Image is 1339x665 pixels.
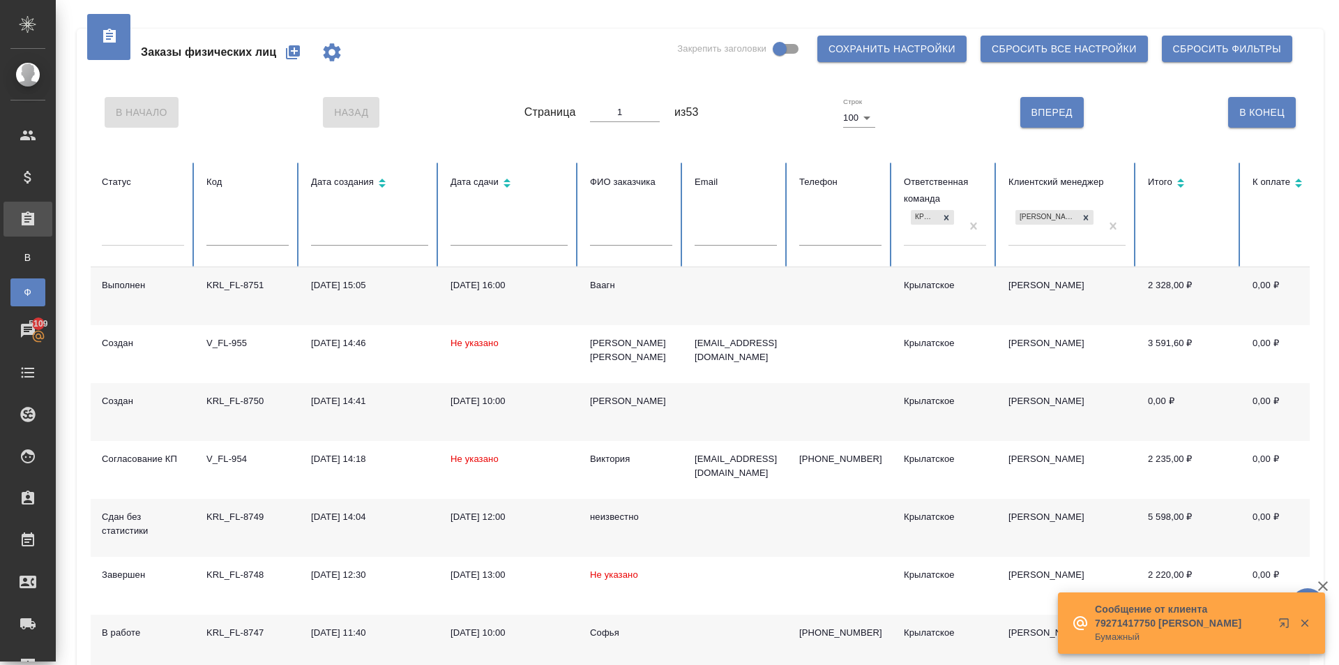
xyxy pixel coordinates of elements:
[590,174,672,190] div: ФИО заказчика
[102,452,184,466] div: Согласование КП
[451,626,568,640] div: [DATE] 10:00
[829,40,955,58] span: Сохранить настройки
[206,278,289,292] div: KRL_FL-8751
[1031,104,1073,121] span: Вперед
[997,499,1137,557] td: [PERSON_NAME]
[1290,588,1325,623] button: 🙏
[276,36,310,69] button: Создать
[799,626,882,640] p: [PHONE_NUMBER]
[1020,97,1084,128] button: Вперед
[311,568,428,582] div: [DATE] 12:30
[311,278,428,292] div: [DATE] 15:05
[904,452,986,466] div: Крылатское
[1137,441,1241,499] td: 2 235,00 ₽
[102,510,184,538] div: Сдан без статистики
[674,104,699,121] span: из 53
[997,267,1137,325] td: [PERSON_NAME]
[206,336,289,350] div: V_FL-955
[904,394,986,408] div: Крылатское
[1148,174,1230,194] div: Сортировка
[206,568,289,582] div: KRL_FL-8748
[206,510,289,524] div: KRL_FL-8749
[451,510,568,524] div: [DATE] 12:00
[817,36,967,62] button: Сохранить настройки
[997,325,1137,383] td: [PERSON_NAME]
[451,174,568,194] div: Сортировка
[311,626,428,640] div: [DATE] 11:40
[1162,36,1292,62] button: Сбросить фильтры
[451,568,568,582] div: [DATE] 13:00
[1290,617,1319,629] button: Закрыть
[677,42,766,56] span: Закрепить заголовки
[590,626,672,640] div: Софья
[590,394,672,408] div: [PERSON_NAME]
[17,251,38,264] span: В
[206,452,289,466] div: V_FL-954
[141,44,276,61] span: Заказы физических лиц
[17,285,38,299] span: Ф
[590,452,672,466] div: Виктория
[911,210,939,225] div: Крылатское
[1137,557,1241,615] td: 2 220,00 ₽
[1253,174,1335,194] div: Сортировка
[904,174,986,207] div: Ответственная команда
[904,510,986,524] div: Крылатское
[102,174,184,190] div: Статус
[311,510,428,524] div: [DATE] 14:04
[1095,602,1269,630] p: Сообщение от клиента 79271417750 [PERSON_NAME]
[206,626,289,640] div: KRL_FL-8747
[904,336,986,350] div: Крылатское
[451,278,568,292] div: [DATE] 16:00
[695,174,777,190] div: Email
[102,336,184,350] div: Создан
[1137,499,1241,557] td: 5 598,00 ₽
[799,174,882,190] div: Телефон
[1095,630,1269,644] p: Бумажный
[1137,383,1241,441] td: 0,00 ₽
[3,313,52,348] a: 5109
[10,278,45,306] a: Ф
[904,278,986,292] div: Крылатское
[1015,210,1078,225] div: [PERSON_NAME]
[1239,104,1285,121] span: В Конец
[1228,97,1296,128] button: В Конец
[590,336,672,364] div: [PERSON_NAME] [PERSON_NAME]
[311,174,428,194] div: Сортировка
[311,394,428,408] div: [DATE] 14:41
[451,394,568,408] div: [DATE] 10:00
[1137,267,1241,325] td: 2 328,00 ₽
[799,452,882,466] p: [PHONE_NUMBER]
[904,626,986,640] div: Крылатское
[451,454,499,464] span: Не указано
[102,394,184,408] div: Создан
[20,317,56,331] span: 5109
[102,626,184,640] div: В работе
[206,394,289,408] div: KRL_FL-8750
[695,336,777,364] p: [EMAIL_ADDRESS][DOMAIN_NAME]
[695,452,777,480] p: [EMAIL_ADDRESS][DOMAIN_NAME]
[524,104,576,121] span: Страница
[981,36,1148,62] button: Сбросить все настройки
[992,40,1137,58] span: Сбросить все настройки
[1270,609,1303,643] button: Открыть в новой вкладке
[102,278,184,292] div: Выполнен
[311,452,428,466] div: [DATE] 14:18
[206,174,289,190] div: Код
[311,336,428,350] div: [DATE] 14:46
[10,244,45,271] a: В
[102,568,184,582] div: Завершен
[590,569,638,580] span: Не указано
[997,557,1137,615] td: [PERSON_NAME]
[997,441,1137,499] td: [PERSON_NAME]
[1137,325,1241,383] td: 3 591,60 ₽
[451,338,499,348] span: Не указано
[904,568,986,582] div: Крылатское
[843,98,862,105] label: Строк
[843,108,875,128] div: 100
[1008,174,1126,190] div: Клиентский менеджер
[1173,40,1281,58] span: Сбросить фильтры
[590,510,672,524] div: неизвестно
[590,278,672,292] div: Ваагн
[997,383,1137,441] td: [PERSON_NAME]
